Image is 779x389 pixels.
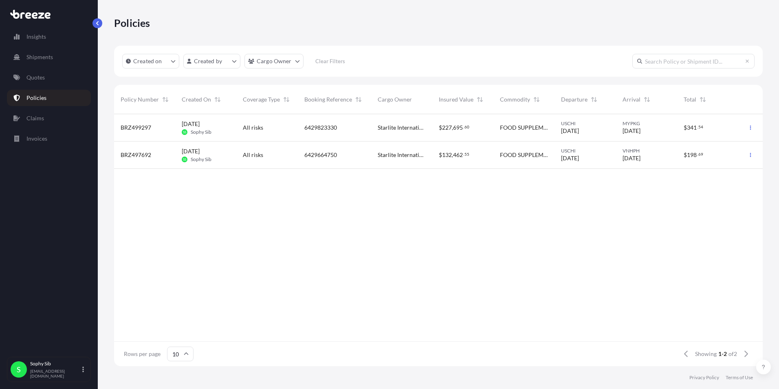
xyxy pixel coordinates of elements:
[183,155,186,164] span: SS
[243,124,263,132] span: All risks
[183,54,240,69] button: createdBy Filter options
[7,110,91,126] a: Claims
[561,127,579,135] span: [DATE]
[308,55,353,68] button: Clear Filters
[532,95,541,104] button: Sort
[561,148,609,154] span: USCHI
[561,154,579,162] span: [DATE]
[182,120,200,128] span: [DATE]
[561,95,588,104] span: Departure
[304,95,352,104] span: Booking Reference
[684,125,687,130] span: $
[442,125,452,130] span: 227
[698,126,703,128] span: 54
[378,124,426,132] span: Starlite International Group Pty Ltd
[697,126,698,128] span: .
[26,73,45,82] p: Quotes
[452,125,453,130] span: ,
[726,374,753,381] a: Terms of Use
[718,350,727,358] span: 1-2
[623,154,640,162] span: [DATE]
[191,129,211,135] span: Sophy Sib
[282,95,291,104] button: Sort
[464,126,469,128] span: 60
[442,152,452,158] span: 132
[244,54,304,69] button: cargoOwner Filter options
[182,147,200,155] span: [DATE]
[243,95,280,104] span: Coverage Type
[695,350,717,358] span: Showing
[687,125,697,130] span: 341
[684,95,696,104] span: Total
[7,49,91,65] a: Shipments
[728,350,737,358] span: of 2
[121,95,159,104] span: Policy Number
[453,125,463,130] span: 695
[121,151,151,159] span: BRZ497692
[500,124,548,132] span: FOOD SUPPLEMENTS PROTEIN DRINK SNACK BARS ETC
[689,374,719,381] a: Privacy Policy
[257,57,292,65] p: Cargo Owner
[439,95,473,104] span: Insured Value
[453,152,463,158] span: 462
[589,95,599,104] button: Sort
[122,54,179,69] button: createdOn Filter options
[623,148,671,154] span: VNHPH
[697,153,698,156] span: .
[191,156,211,163] span: Sophy Sib
[304,124,337,132] span: 6429823330
[500,151,548,159] span: FOOD SUPPLEMENTS PROTEIN DRINKS SNACK BARS ETC
[500,95,530,104] span: Commodity
[213,95,222,104] button: Sort
[464,153,469,156] span: 55
[7,29,91,45] a: Insights
[7,130,91,147] a: Invoices
[26,114,44,122] p: Claims
[26,135,47,143] p: Invoices
[182,95,211,104] span: Created On
[475,95,485,104] button: Sort
[30,369,81,378] p: [EMAIL_ADDRESS][DOMAIN_NAME]
[439,125,442,130] span: $
[452,152,453,158] span: ,
[30,360,81,367] p: Sophy Sib
[623,120,671,127] span: MYPKG
[632,54,755,69] input: Search Policy or Shipment ID...
[698,153,703,156] span: 69
[561,120,609,127] span: USCHI
[161,95,170,104] button: Sort
[354,95,363,104] button: Sort
[124,350,161,358] span: Rows per page
[194,57,222,65] p: Created by
[623,95,640,104] span: Arrival
[114,16,150,29] p: Policies
[642,95,652,104] button: Sort
[378,95,412,104] span: Cargo Owner
[7,69,91,86] a: Quotes
[463,126,464,128] span: .
[133,57,162,65] p: Created on
[698,95,708,104] button: Sort
[623,127,640,135] span: [DATE]
[463,153,464,156] span: .
[26,53,53,61] p: Shipments
[7,90,91,106] a: Policies
[243,151,263,159] span: All risks
[684,152,687,158] span: $
[687,152,697,158] span: 198
[17,365,21,374] span: S
[121,124,151,132] span: BRZ499297
[378,151,426,159] span: Starlite International Group Pty Ltd
[26,33,46,41] p: Insights
[315,57,345,65] p: Clear Filters
[183,128,186,136] span: SS
[439,152,442,158] span: $
[26,94,46,102] p: Policies
[304,151,337,159] span: 6429664750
